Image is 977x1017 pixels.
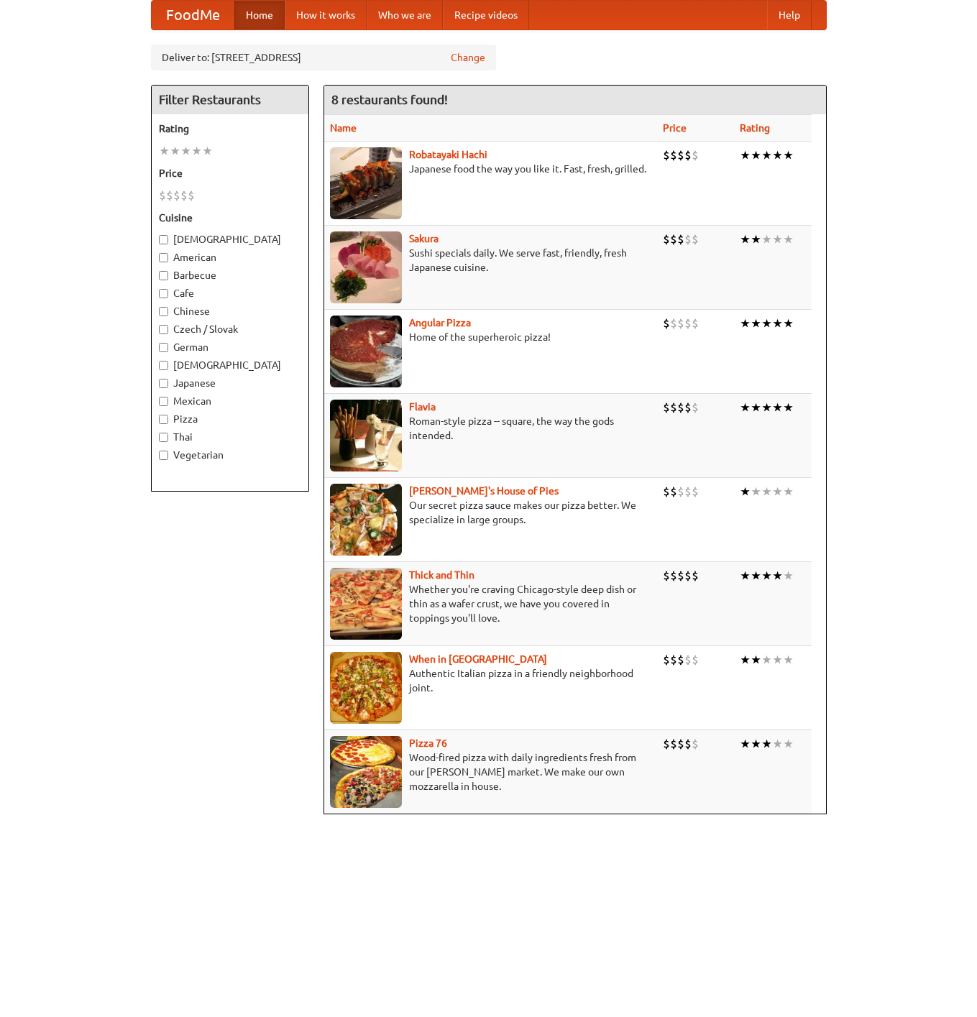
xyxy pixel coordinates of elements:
li: ★ [751,484,761,500]
li: ★ [740,147,751,163]
li: ★ [783,484,794,500]
li: $ [684,568,692,584]
li: $ [684,652,692,668]
li: $ [692,316,699,331]
li: $ [677,316,684,331]
label: German [159,340,301,354]
a: Price [663,122,687,134]
input: Vegetarian [159,451,168,460]
p: Home of the superheroic pizza! [330,330,652,344]
li: ★ [159,143,170,159]
li: $ [677,652,684,668]
li: ★ [783,231,794,247]
li: $ [684,400,692,415]
p: Authentic Italian pizza in a friendly neighborhood joint. [330,666,652,695]
p: Japanese food the way you like it. Fast, fresh, grilled. [330,162,652,176]
li: $ [677,568,684,584]
li: ★ [772,568,783,584]
img: pizza76.jpg [330,736,402,808]
li: ★ [180,143,191,159]
li: ★ [751,736,761,752]
li: ★ [772,231,783,247]
li: $ [684,231,692,247]
li: $ [677,400,684,415]
li: ★ [772,147,783,163]
a: FoodMe [152,1,234,29]
li: ★ [761,736,772,752]
label: Japanese [159,376,301,390]
p: Whether you're craving Chicago-style deep dish or thin as a wafer crust, we have you covered in t... [330,582,652,625]
li: ★ [170,143,180,159]
li: $ [692,652,699,668]
label: Barbecue [159,268,301,282]
li: $ [663,568,670,584]
li: $ [670,231,677,247]
li: $ [663,652,670,668]
li: $ [677,484,684,500]
li: $ [677,736,684,752]
li: ★ [761,484,772,500]
input: Thai [159,433,168,442]
li: $ [677,231,684,247]
li: $ [692,231,699,247]
li: ★ [783,147,794,163]
li: ★ [202,143,213,159]
li: $ [692,568,699,584]
input: Chinese [159,307,168,316]
li: ★ [761,652,772,668]
li: ★ [761,568,772,584]
li: $ [670,568,677,584]
b: Thick and Thin [409,569,474,581]
ng-pluralize: 8 restaurants found! [331,93,448,106]
a: Angular Pizza [409,317,471,328]
li: $ [692,736,699,752]
h5: Cuisine [159,211,301,225]
li: $ [670,652,677,668]
li: ★ [772,484,783,500]
b: Robatayaki Hachi [409,149,487,160]
li: $ [166,188,173,203]
input: Japanese [159,379,168,388]
li: ★ [740,652,751,668]
p: Roman-style pizza -- square, the way the gods intended. [330,414,652,443]
a: Flavia [409,401,436,413]
a: Help [767,1,812,29]
li: $ [670,484,677,500]
a: Name [330,122,357,134]
li: $ [670,400,677,415]
li: $ [692,484,699,500]
label: Thai [159,430,301,444]
li: $ [684,147,692,163]
li: ★ [772,316,783,331]
a: How it works [285,1,367,29]
li: ★ [740,316,751,331]
li: ★ [751,568,761,584]
li: $ [173,188,180,203]
b: When in [GEOGRAPHIC_DATA] [409,653,547,665]
label: Vegetarian [159,448,301,462]
li: ★ [783,652,794,668]
li: ★ [740,231,751,247]
li: ★ [783,736,794,752]
a: [PERSON_NAME]'s House of Pies [409,485,559,497]
li: $ [684,736,692,752]
li: ★ [783,568,794,584]
li: ★ [761,231,772,247]
input: Cafe [159,289,168,298]
img: luigis.jpg [330,484,402,556]
li: ★ [740,484,751,500]
li: ★ [751,231,761,247]
li: $ [677,147,684,163]
li: ★ [761,147,772,163]
input: American [159,253,168,262]
label: Pizza [159,412,301,426]
li: $ [180,188,188,203]
label: Czech / Slovak [159,322,301,336]
li: ★ [740,568,751,584]
li: ★ [751,147,761,163]
a: Change [451,50,485,65]
li: ★ [740,400,751,415]
a: Home [234,1,285,29]
li: $ [670,316,677,331]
